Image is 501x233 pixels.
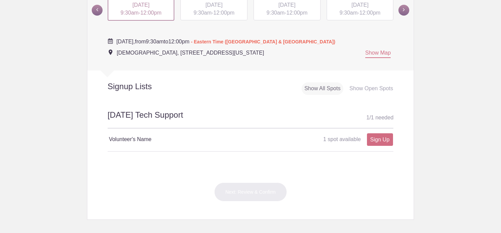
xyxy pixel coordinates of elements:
img: Event location [109,50,112,55]
button: Next: Review & Confirm [214,182,287,201]
h4: Volunteer's Name [109,135,250,143]
span: 1 spot available [323,136,361,142]
a: Sign Up [367,133,393,146]
span: 9:30am [266,10,284,16]
span: [DATE] [132,2,149,8]
span: 12:00pm [360,10,380,16]
span: 9:30am [194,10,212,16]
span: [DATE] [279,2,296,8]
span: 12:00pm [140,10,161,16]
span: [DEMOGRAPHIC_DATA], [STREET_ADDRESS][US_STATE] [117,50,264,56]
span: [DATE] [351,2,368,8]
h2: [DATE] Tech Support [108,109,394,129]
a: Show Map [365,50,391,58]
img: Cal purple [108,38,113,44]
span: [DATE], [116,39,135,44]
div: Show Open Spots [347,82,396,95]
span: / [369,115,371,120]
span: 9:30am [340,10,357,16]
span: 9:30am [146,39,164,44]
span: 12:00pm [213,10,234,16]
span: 12:00pm [286,10,307,16]
span: - Eastern Time ([GEOGRAPHIC_DATA] & [GEOGRAPHIC_DATA]) [191,39,335,44]
div: Show All Spots [302,82,343,95]
h2: Signup Lists [87,81,196,92]
span: [DATE] [205,2,222,8]
span: 9:30am [121,10,138,16]
span: 12:00pm [168,39,189,44]
span: from to [116,39,335,44]
div: 1 1 needed [366,113,393,123]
